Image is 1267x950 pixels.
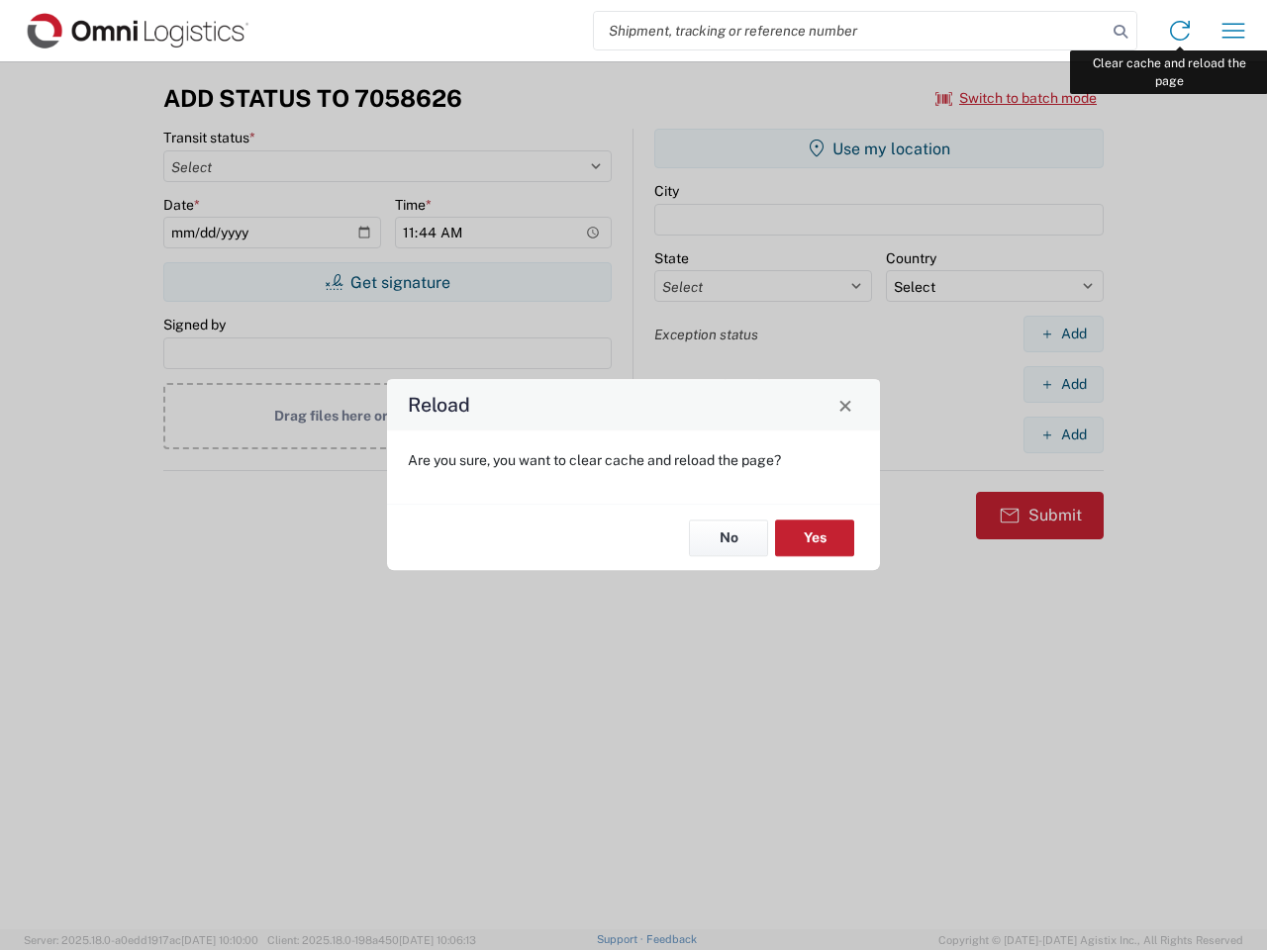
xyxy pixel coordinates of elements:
p: Are you sure, you want to clear cache and reload the page? [408,451,859,469]
button: No [689,520,768,556]
button: Yes [775,520,854,556]
input: Shipment, tracking or reference number [594,12,1107,49]
button: Close [831,391,859,419]
h4: Reload [408,391,470,420]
